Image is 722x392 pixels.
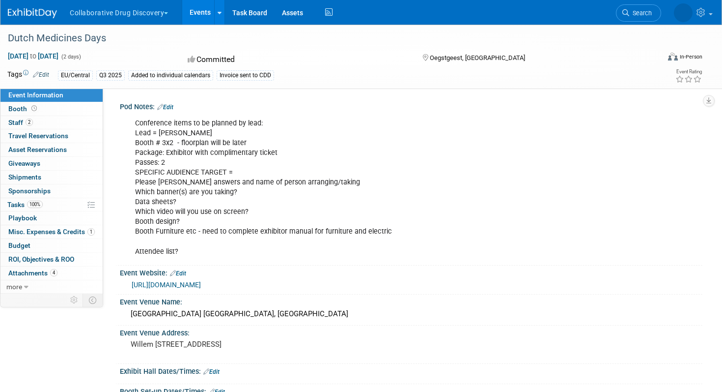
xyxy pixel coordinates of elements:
span: Booth not reserved yet [29,105,39,112]
a: Staff2 [0,116,103,129]
a: Event Information [0,89,103,102]
img: Format-Inperson.png [668,53,678,60]
div: Event Website: [120,266,702,278]
a: Edit [203,368,220,375]
span: ROI, Objectives & ROO [8,255,74,263]
span: Staff [8,119,33,126]
a: Travel Reservations [0,129,103,143]
a: Edit [170,270,186,277]
pre: Willem [STREET_ADDRESS] [131,340,352,349]
div: Exhibit Hall Dates/Times: [120,364,702,377]
span: Search [629,9,652,17]
span: to [28,52,38,60]
a: ROI, Objectives & ROO [0,253,103,266]
a: [URL][DOMAIN_NAME] [132,281,201,289]
a: Tasks100% [0,198,103,211]
span: 1 [87,228,95,236]
div: Invoice sent to CDD [217,70,274,81]
td: Tags [7,69,49,81]
span: Travel Reservations [8,132,68,140]
a: Misc. Expenses & Credits1 [0,225,103,239]
span: 4 [50,269,57,276]
div: Committed [185,51,407,68]
span: Sponsorships [8,187,51,195]
span: Giveaways [8,159,40,167]
div: Pod Notes: [120,99,702,112]
span: 100% [27,201,43,208]
a: Sponsorships [0,184,103,198]
span: (2 days) [60,54,81,60]
a: more [0,280,103,294]
a: Edit [157,104,173,111]
div: Event Format [599,51,702,66]
a: Attachments4 [0,267,103,280]
a: Playbook [0,211,103,225]
a: Giveaways [0,157,103,170]
span: Playbook [8,214,37,222]
span: Booth [8,105,39,113]
a: Shipments [0,171,103,184]
div: Event Venue Address: [120,326,702,338]
span: Misc. Expenses & Credits [8,228,95,236]
span: Shipments [8,173,41,181]
a: Search [616,4,661,22]
a: Booth [0,102,103,116]
div: Dutch Medicines Days [4,30,643,47]
span: [DATE] [DATE] [7,52,59,60]
td: Toggle Event Tabs [83,294,103,306]
td: Personalize Event Tab Strip [66,294,83,306]
span: Asset Reservations [8,146,67,153]
div: [GEOGRAPHIC_DATA] [GEOGRAPHIC_DATA], [GEOGRAPHIC_DATA] [127,306,695,322]
a: Edit [33,71,49,78]
div: Q3 2025 [96,70,125,81]
span: more [6,283,22,291]
div: In-Person [679,53,702,60]
div: Added to individual calendars [128,70,213,81]
span: Event Information [8,91,63,99]
div: Event Venue Name: [120,295,702,307]
span: Oegstgeest, [GEOGRAPHIC_DATA] [430,54,525,61]
span: Budget [8,241,30,249]
div: Conference items to be planned by lead: Lead = [PERSON_NAME] Booth # 3x2 - floorplan will be late... [128,114,590,262]
span: Tasks [7,201,43,209]
span: 2 [26,119,33,126]
a: Asset Reservations [0,143,103,156]
img: Daniel Scanlon [674,3,693,22]
span: Attachments [8,269,57,277]
div: Event Rating [675,69,702,74]
div: EU/Central [58,70,93,81]
a: Budget [0,239,103,252]
img: ExhibitDay [8,8,57,18]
